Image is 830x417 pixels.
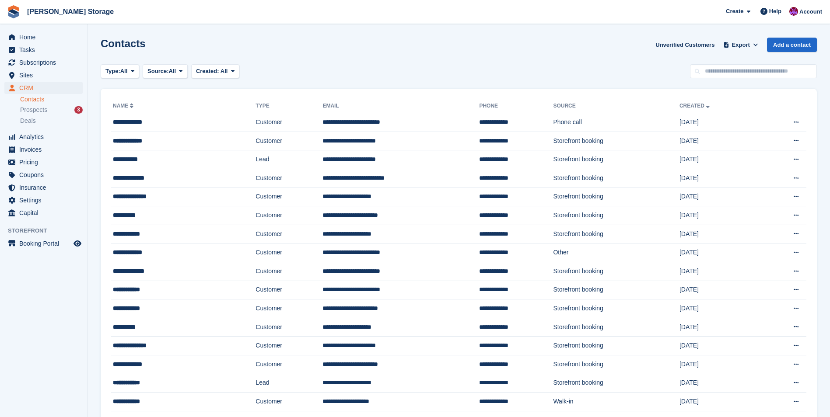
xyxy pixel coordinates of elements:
span: Coupons [19,169,72,181]
a: menu [4,207,83,219]
span: CRM [19,82,72,94]
span: Insurance [19,181,72,194]
td: Storefront booking [553,299,679,318]
td: Storefront booking [553,225,679,243]
td: Storefront booking [553,206,679,225]
td: Customer [256,355,322,374]
a: menu [4,194,83,206]
a: menu [4,131,83,143]
td: Storefront booking [553,318,679,337]
td: [DATE] [679,113,760,132]
td: [DATE] [679,206,760,225]
a: menu [4,69,83,81]
span: Booking Portal [19,237,72,250]
span: Type: [105,67,120,76]
a: Unverified Customers [652,38,718,52]
td: Customer [256,206,322,225]
td: Customer [256,132,322,150]
td: Customer [256,337,322,355]
span: Prospects [20,106,47,114]
span: Source: [147,67,168,76]
a: Contacts [20,95,83,104]
a: menu [4,31,83,43]
td: [DATE] [679,169,760,188]
td: Walk-in [553,393,679,411]
img: stora-icon-8386f47178a22dfd0bd8f6a31ec36ba5ce8667c1dd55bd0f319d3a0aa187defe.svg [7,5,20,18]
th: Type [256,99,322,113]
td: Storefront booking [553,188,679,206]
td: Other [553,243,679,262]
td: Customer [256,281,322,299]
td: [DATE] [679,150,760,169]
span: Home [19,31,72,43]
span: Pricing [19,156,72,168]
td: [DATE] [679,318,760,337]
a: menu [4,143,83,156]
td: Customer [256,169,322,188]
td: [DATE] [679,337,760,355]
td: Customer [256,225,322,243]
span: Tasks [19,44,72,56]
th: Source [553,99,679,113]
td: Lead [256,374,322,393]
span: Deals [20,117,36,125]
td: [DATE] [679,243,760,262]
span: Storefront [8,226,87,235]
a: Name [113,103,135,109]
td: Storefront booking [553,132,679,150]
span: All [169,67,176,76]
td: [DATE] [679,355,760,374]
span: Analytics [19,131,72,143]
td: [DATE] [679,225,760,243]
div: 3 [74,106,83,114]
th: Email [322,99,479,113]
span: Invoices [19,143,72,156]
span: Export [732,41,750,49]
span: Create [726,7,743,16]
a: Add a contact [767,38,817,52]
a: menu [4,56,83,69]
a: Prospects 3 [20,105,83,115]
a: menu [4,44,83,56]
span: Settings [19,194,72,206]
td: Storefront booking [553,150,679,169]
td: Storefront booking [553,374,679,393]
td: Customer [256,113,322,132]
td: Storefront booking [553,355,679,374]
a: menu [4,169,83,181]
td: Customer [256,318,322,337]
td: [DATE] [679,374,760,393]
td: Customer [256,188,322,206]
td: Lead [256,150,322,169]
td: Customer [256,262,322,281]
img: Audra Whitelaw [789,7,798,16]
span: All [221,68,228,74]
a: menu [4,237,83,250]
td: Storefront booking [553,281,679,299]
a: Created [679,103,711,109]
button: Created: All [191,64,239,79]
h1: Contacts [101,38,146,49]
span: Capital [19,207,72,219]
td: Phone call [553,113,679,132]
span: Help [769,7,781,16]
td: Storefront booking [553,262,679,281]
td: Storefront booking [553,337,679,355]
td: [DATE] [679,188,760,206]
span: All [120,67,128,76]
td: [DATE] [679,262,760,281]
td: [DATE] [679,132,760,150]
td: [DATE] [679,299,760,318]
a: Preview store [72,238,83,249]
span: Subscriptions [19,56,72,69]
td: Storefront booking [553,169,679,188]
th: Phone [479,99,553,113]
td: Customer [256,299,322,318]
a: menu [4,181,83,194]
td: [DATE] [679,281,760,299]
a: menu [4,156,83,168]
a: menu [4,82,83,94]
td: Customer [256,393,322,411]
span: Account [799,7,822,16]
a: [PERSON_NAME] Storage [24,4,117,19]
